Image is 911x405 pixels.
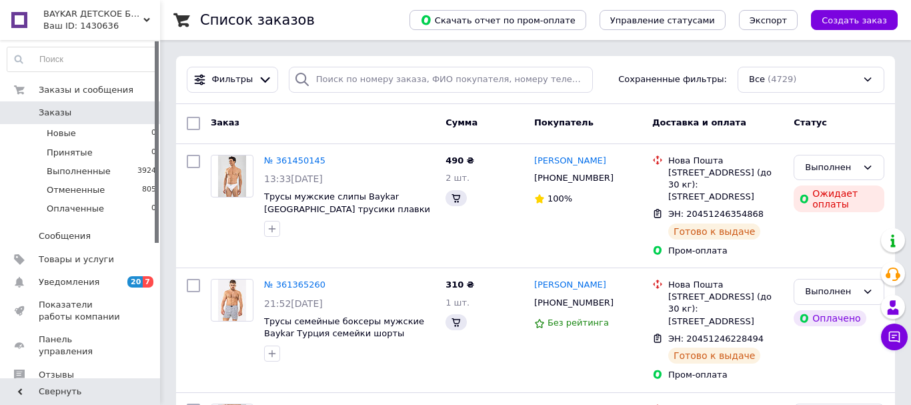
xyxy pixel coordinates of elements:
[264,173,323,184] span: 13:33[DATE]
[143,276,153,288] span: 7
[668,291,783,328] div: [STREET_ADDRESS] (до 30 кг): [STREET_ADDRESS]
[127,276,143,288] span: 20
[668,348,760,364] div: Готово к выдаче
[264,155,325,165] a: № 361450145
[264,280,325,290] a: № 361365260
[289,67,593,93] input: Поиск по номеру заказа, ФИО покупателя, номеру телефона, Email, номеру накладной
[142,184,156,196] span: 805
[39,254,114,266] span: Товары и услуги
[750,15,787,25] span: Экспорт
[668,167,783,204] div: [STREET_ADDRESS] (до 30 кг): [STREET_ADDRESS]
[39,107,71,119] span: Заказы
[618,73,727,86] span: Сохраненные фильтры:
[668,279,783,291] div: Нова Пошта
[534,173,614,183] span: [PHONE_NUMBER]
[811,10,898,30] button: Создать заказ
[534,298,614,308] span: [PHONE_NUMBER]
[200,12,315,28] h1: Список заказов
[211,155,253,197] a: Фото товару
[548,318,609,328] span: Без рейтинга
[668,369,783,381] div: Пром-оплата
[47,184,105,196] span: Отмененные
[47,165,111,177] span: Выполненные
[805,285,857,299] div: Выполнен
[534,155,606,167] a: [PERSON_NAME]
[600,10,726,30] button: Управление статусами
[218,155,246,197] img: Фото товару
[610,15,715,25] span: Управление статусами
[445,117,478,127] span: Сумма
[668,245,783,257] div: Пром-оплата
[534,279,606,292] a: [PERSON_NAME]
[534,117,594,127] span: Покупатель
[420,14,576,26] span: Скачать отчет по пром-оплате
[794,310,866,326] div: Оплачено
[43,20,160,32] div: Ваш ID: 1430636
[47,147,93,159] span: Принятые
[445,280,474,290] span: 310 ₴
[548,193,572,204] span: 100%
[668,334,764,344] span: ЭН: 20451246228494
[739,10,798,30] button: Экспорт
[798,15,898,25] a: Создать заказ
[668,155,783,167] div: Нова Пошта
[409,10,586,30] button: Скачать отчет по пром-оплате
[39,230,91,242] span: Сообщения
[39,276,99,288] span: Уведомления
[212,73,253,86] span: Фильтры
[768,74,796,84] span: (4729)
[794,185,884,212] div: Ожидает оплаты
[805,161,857,175] div: Выполнен
[445,155,474,165] span: 490 ₴
[264,191,434,251] a: Трусы мужские слипы Baykar [GEOGRAPHIC_DATA] трусики плавки для мужчин хлопковые турецкие однотон...
[881,324,908,350] button: Чат с покупателем
[39,84,133,96] span: Заказы и сообщения
[137,165,156,177] span: 3924
[445,298,470,308] span: 1 шт.
[47,203,104,215] span: Оплаченные
[445,173,470,183] span: 2 шт.
[668,224,760,240] div: Готово к выдаче
[668,209,764,219] span: ЭН: 20451246354868
[47,127,76,139] span: Новые
[39,369,74,381] span: Отзывы
[151,147,156,159] span: 0
[218,280,245,321] img: Фото товару
[749,73,765,86] span: Все
[211,279,253,322] a: Фото товару
[211,117,239,127] span: Заказ
[151,203,156,215] span: 0
[7,47,157,71] input: Поиск
[43,8,143,20] span: BAYKAR ДЕТСКОЕ БЕЛЬЕ
[151,127,156,139] span: 0
[39,334,123,358] span: Панель управления
[264,298,323,309] span: 21:52[DATE]
[264,316,429,364] a: Трусы семейные боксеры мужские Baykar Турция семейки шорты боксерки для мужчин светло серые Арт 1...
[822,15,887,25] span: Создать заказ
[652,117,746,127] span: Доставка и оплата
[794,117,827,127] span: Статус
[39,299,123,323] span: Показатели работы компании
